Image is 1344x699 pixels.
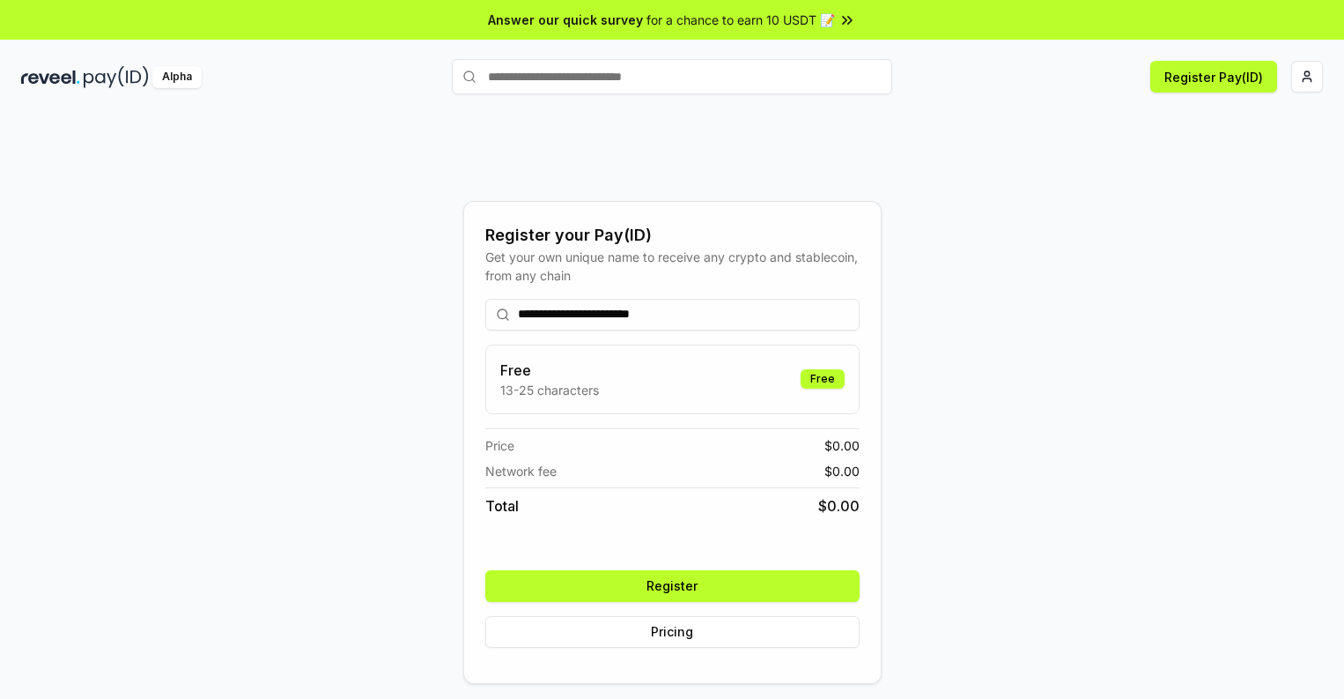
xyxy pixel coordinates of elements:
[84,66,149,88] img: pay_id
[488,11,643,29] span: Answer our quick survey
[485,570,860,602] button: Register
[500,381,599,399] p: 13-25 characters
[1150,61,1277,93] button: Register Pay(ID)
[152,66,202,88] div: Alpha
[485,223,860,248] div: Register your Pay(ID)
[824,462,860,480] span: $ 0.00
[21,66,80,88] img: reveel_dark
[646,11,835,29] span: for a chance to earn 10 USDT 📝
[485,248,860,285] div: Get your own unique name to receive any crypto and stablecoin, from any chain
[500,360,599,381] h3: Free
[818,495,860,517] span: $ 0.00
[485,462,557,480] span: Network fee
[485,495,519,517] span: Total
[801,369,845,389] div: Free
[485,616,860,648] button: Pricing
[485,436,514,455] span: Price
[824,436,860,455] span: $ 0.00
